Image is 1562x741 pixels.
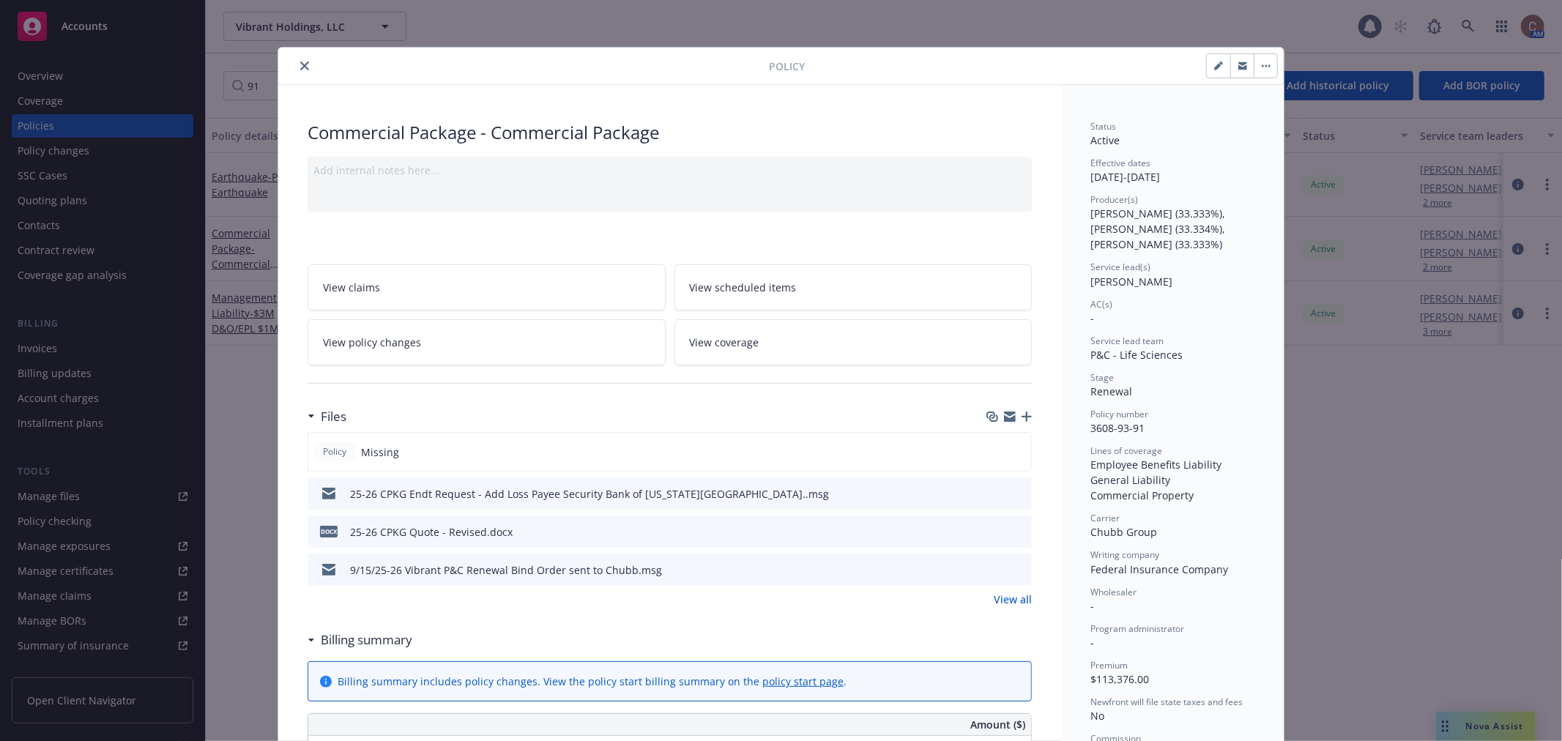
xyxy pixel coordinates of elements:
[1090,261,1150,273] span: Service lead(s)
[338,674,847,689] div: Billing summary includes policy changes. View the policy start billing summary on the .
[674,264,1033,310] a: View scheduled items
[1090,157,1254,185] div: [DATE] - [DATE]
[1090,696,1243,708] span: Newfront will file state taxes and fees
[361,444,399,460] span: Missing
[350,562,662,578] div: 9/15/25-26 Vibrant P&C Renewal Bind Order sent to Chubb.msg
[1090,586,1137,598] span: Wholesaler
[989,524,1001,540] button: download file
[1090,444,1162,457] span: Lines of coverage
[989,562,1001,578] button: download file
[1090,206,1228,251] span: [PERSON_NAME] (33.333%), [PERSON_NAME] (33.334%), [PERSON_NAME] (33.333%)
[1090,120,1116,133] span: Status
[350,486,829,502] div: 25-26 CPKG Endt Request - Add Loss Payee Security Bank of [US_STATE][GEOGRAPHIC_DATA]..msg
[350,524,513,540] div: 25-26 CPKG Quote - Revised.docx
[1090,709,1104,723] span: No
[1090,672,1149,686] span: $113,376.00
[1090,488,1254,503] div: Commercial Property
[308,407,346,426] div: Files
[690,335,759,350] span: View coverage
[1090,133,1120,147] span: Active
[1090,371,1114,384] span: Stage
[1090,636,1094,649] span: -
[323,280,380,295] span: View claims
[1090,408,1148,420] span: Policy number
[1090,311,1094,325] span: -
[296,57,313,75] button: close
[308,264,666,310] a: View claims
[1090,298,1112,310] span: AC(s)
[970,717,1025,732] span: Amount ($)
[313,163,1026,178] div: Add internal notes here...
[1090,275,1172,288] span: [PERSON_NAME]
[320,526,338,537] span: docx
[762,674,844,688] a: policy start page
[1090,335,1164,347] span: Service lead team
[1090,193,1138,206] span: Producer(s)
[321,407,346,426] h3: Files
[1090,599,1094,613] span: -
[308,630,412,649] div: Billing summary
[1090,525,1157,539] span: Chubb Group
[1013,486,1026,502] button: preview file
[1090,472,1254,488] div: General Liability
[308,120,1032,145] div: Commercial Package - Commercial Package
[1013,524,1026,540] button: preview file
[989,486,1001,502] button: download file
[1090,421,1145,435] span: 3608-93-91
[1090,562,1228,576] span: Federal Insurance Company
[769,59,805,74] span: Policy
[1090,384,1132,398] span: Renewal
[994,592,1032,607] a: View all
[1090,348,1183,362] span: P&C - Life Sciences
[320,445,349,458] span: Policy
[323,335,421,350] span: View policy changes
[674,319,1033,365] a: View coverage
[1090,157,1150,169] span: Effective dates
[1090,548,1159,561] span: Writing company
[1090,457,1254,472] div: Employee Benefits Liability
[690,280,797,295] span: View scheduled items
[321,630,412,649] h3: Billing summary
[1090,659,1128,671] span: Premium
[308,319,666,365] a: View policy changes
[1090,622,1184,635] span: Program administrator
[1090,512,1120,524] span: Carrier
[1013,562,1026,578] button: preview file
